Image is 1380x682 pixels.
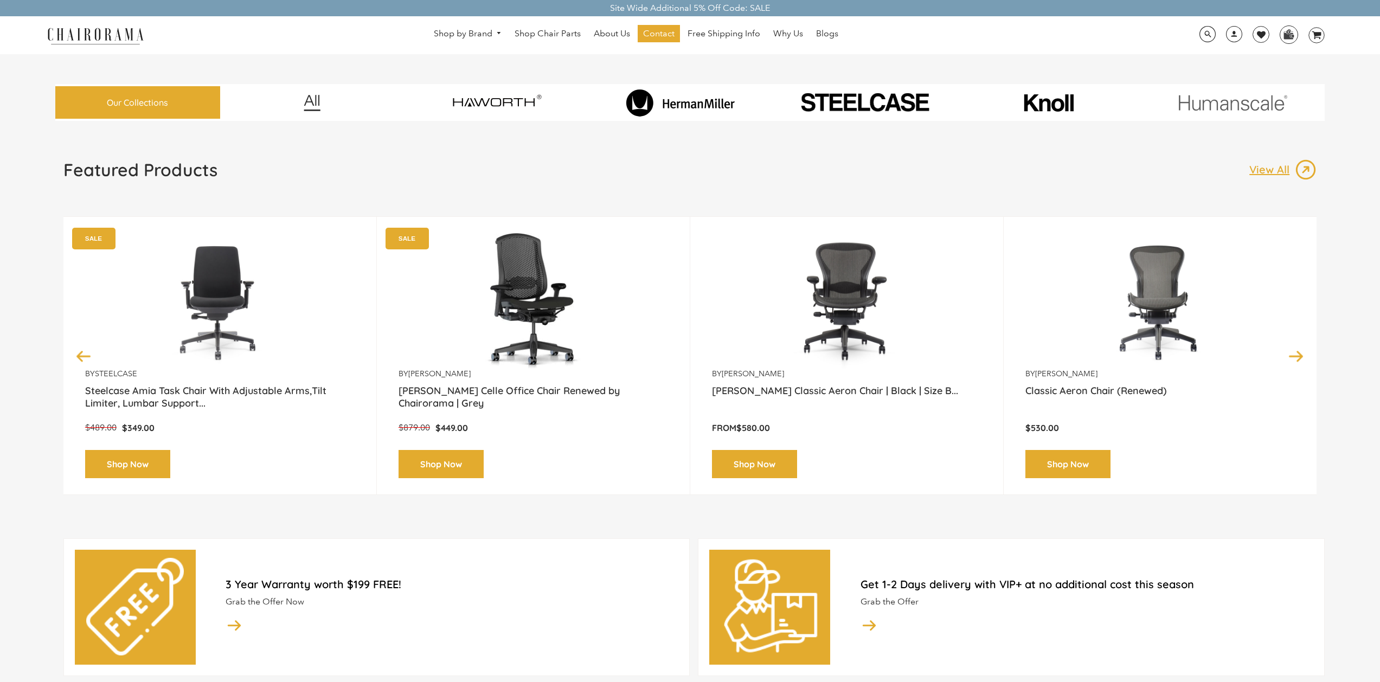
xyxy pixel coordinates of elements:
a: Amia Chair by chairorama.com Renewed Amia Chair chairorama.com [85,233,355,369]
a: Why Us [768,25,808,42]
a: About Us [588,25,636,42]
img: WhatsApp_Image_2024-07-12_at_16.23.01.webp [1280,26,1297,42]
span: Blogs [816,28,838,40]
p: by [1025,369,1295,379]
a: [PERSON_NAME] Classic Aeron Chair | Black | Size B... [712,384,981,411]
span: $580.00 [736,422,770,433]
img: Amia Chair by chairorama.com [85,233,355,369]
a: Herman Miller Classic Aeron Chair | Black | Size B (Renewed) - chairorama Herman Miller Classic A... [712,233,981,369]
a: Shop Now [85,450,170,479]
a: [PERSON_NAME] [1035,369,1097,378]
a: [PERSON_NAME] [408,369,471,378]
p: From [712,422,981,434]
p: Grab the Offer Now [226,596,678,608]
a: Shop Now [399,450,484,479]
img: delivery-man.png [721,558,819,655]
a: Classic Aeron Chair (Renewed) - chairorama Classic Aeron Chair (Renewed) - chairorama [1025,233,1295,369]
a: Shop by Brand [428,25,508,42]
p: View All [1249,163,1295,177]
p: Grab the Offer [861,596,1313,608]
span: Why Us [773,28,803,40]
img: image_14.png [226,616,243,634]
a: Our Collections [55,86,220,119]
text: SALE [399,235,415,242]
img: free.png [86,558,184,655]
span: $879.00 [399,422,430,433]
nav: DesktopNavigation [196,25,1076,45]
p: by [399,369,668,379]
button: Next [1287,346,1306,365]
button: Previous [74,346,93,365]
h2: 3 Year Warranty worth $199 FREE! [226,577,678,591]
span: About Us [594,28,630,40]
span: Free Shipping Info [688,28,760,40]
img: image_10_1.png [999,93,1097,113]
p: by [85,369,355,379]
a: Steelcase [95,369,137,378]
a: Shop Now [712,450,797,479]
a: Shop Chair Parts [509,25,586,42]
span: $530.00 [1025,422,1059,433]
img: Herman Miller Celle Office Chair Renewed by Chairorama | Grey - chairorama [451,233,615,369]
h1: Featured Products [63,159,217,181]
img: image_14.png [861,616,878,634]
a: [PERSON_NAME] Celle Office Chair Renewed by Chairorama | Grey [399,384,668,411]
span: Shop Chair Parts [515,28,581,40]
img: PHOTO-2024-07-09-00-53-10-removebg-preview.png [776,90,954,114]
img: image_12.png [282,94,342,111]
h2: Get 1-2 Days delivery with VIP+ at no additional cost this season [861,577,1313,591]
img: image_13.png [1295,159,1317,181]
img: chairorama [41,26,150,45]
a: Classic Aeron Chair (Renewed) [1025,384,1295,411]
img: image_11.png [1157,94,1309,111]
a: Blogs [811,25,844,42]
p: by [712,369,981,379]
a: [PERSON_NAME] [722,369,784,378]
img: image_7_14f0750b-d084-457f-979a-a1ab9f6582c4.png [420,83,573,122]
span: $449.00 [435,422,468,433]
a: Featured Products [63,159,217,189]
span: $489.00 [85,422,117,433]
span: $349.00 [122,422,155,433]
img: Classic Aeron Chair (Renewed) - chairorama [1025,233,1295,369]
a: Herman Miller Celle Office Chair Renewed by Chairorama | Grey - chairorama Herman Miller Celle Of... [399,233,668,369]
a: Contact [638,25,680,42]
a: Shop Now [1025,450,1111,479]
a: Free Shipping Info [682,25,766,42]
span: Contact [643,28,675,40]
a: Steelcase Amia Task Chair With Adjustable Arms,Tilt Limiter, Lumbar Support... [85,384,355,411]
a: View All [1249,159,1317,181]
text: SALE [85,235,102,242]
img: Herman Miller Classic Aeron Chair | Black | Size B (Renewed) - chairorama [712,233,981,369]
img: image_8_173eb7e0-7579-41b4-bc8e-4ba0b8ba93e8.png [605,89,756,117]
